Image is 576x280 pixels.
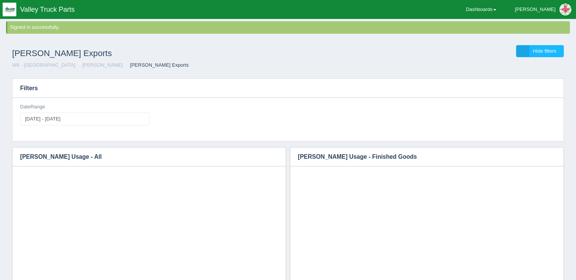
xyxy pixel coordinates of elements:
label: DateRange [20,103,45,111]
a: W6 - [GEOGRAPHIC_DATA] [12,62,75,68]
h3: Filters [13,79,563,98]
a: Hide filters [516,45,564,58]
img: Profile Picture [559,3,571,16]
span: Valley Truck Parts [20,6,75,13]
span: Hide filters [533,48,556,54]
h3: [PERSON_NAME] Usage - Finished Goods [290,147,552,166]
img: q1blfpkbivjhsugxdrfq.png [3,3,16,16]
a: [PERSON_NAME] [82,62,123,68]
div: Signed in successfully. [10,24,568,31]
h3: [PERSON_NAME] Usage - All [13,147,274,166]
div: [PERSON_NAME] [515,2,556,17]
li: [PERSON_NAME] Exports [124,62,189,69]
h1: [PERSON_NAME] Exports [12,45,288,62]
